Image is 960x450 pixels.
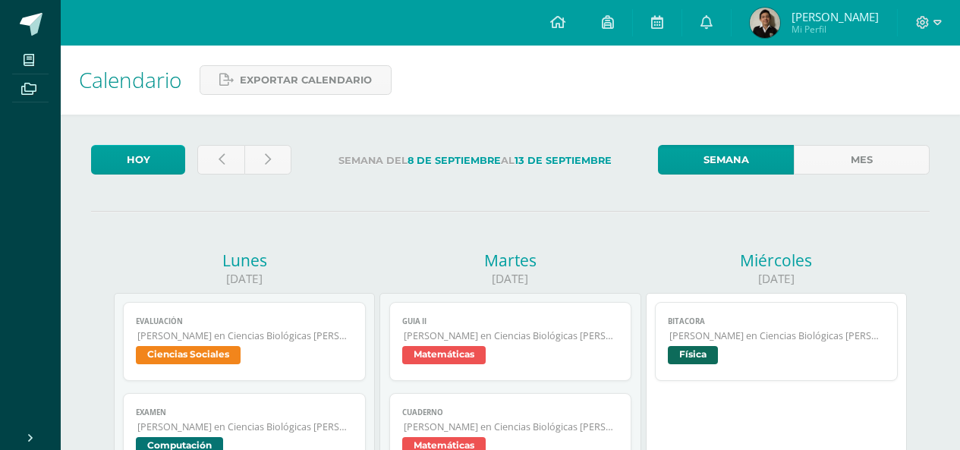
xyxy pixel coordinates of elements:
[402,316,619,326] span: GUIA II
[655,302,898,381] a: BITACORA[PERSON_NAME] en Ciencias Biológicas [PERSON_NAME]. CCLL en Ciencias BiológicasFísica
[646,250,907,271] div: Miércoles
[402,408,619,417] span: CUADERNO
[304,145,646,176] label: Semana del al
[669,329,885,342] span: [PERSON_NAME] en Ciencias Biológicas [PERSON_NAME]. CCLL en Ciencias Biológicas
[200,65,392,95] a: Exportar calendario
[137,329,353,342] span: [PERSON_NAME] en Ciencias Biológicas [PERSON_NAME]. CCLL en Ciencias Biológicas
[792,9,879,24] span: [PERSON_NAME]
[136,408,353,417] span: Examen
[91,145,185,175] a: Hoy
[668,346,718,364] span: Física
[750,8,780,38] img: 8cb31419f7bcdba8e1f25127b257a4b3.png
[646,271,907,287] div: [DATE]
[402,346,486,364] span: Matemáticas
[792,23,879,36] span: Mi Perfil
[137,420,353,433] span: [PERSON_NAME] en Ciencias Biológicas [PERSON_NAME]. CCLL en Ciencias Biológicas
[136,316,353,326] span: Evaluación
[515,155,612,166] strong: 13 de Septiembre
[408,155,501,166] strong: 8 de Septiembre
[379,271,641,287] div: [DATE]
[240,66,372,94] span: Exportar calendario
[658,145,794,175] a: Semana
[114,271,375,287] div: [DATE]
[794,145,930,175] a: Mes
[389,302,632,381] a: GUIA II[PERSON_NAME] en Ciencias Biológicas [PERSON_NAME]. CCLL en Ciencias BiológicasMatemáticas
[404,329,619,342] span: [PERSON_NAME] en Ciencias Biológicas [PERSON_NAME]. CCLL en Ciencias Biológicas
[404,420,619,433] span: [PERSON_NAME] en Ciencias Biológicas [PERSON_NAME]. CCLL en Ciencias Biológicas
[379,250,641,271] div: Martes
[668,316,885,326] span: BITACORA
[79,65,181,94] span: Calendario
[123,302,366,381] a: Evaluación[PERSON_NAME] en Ciencias Biológicas [PERSON_NAME]. CCLL en Ciencias BiológicasCiencias...
[114,250,375,271] div: Lunes
[136,346,241,364] span: Ciencias Sociales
